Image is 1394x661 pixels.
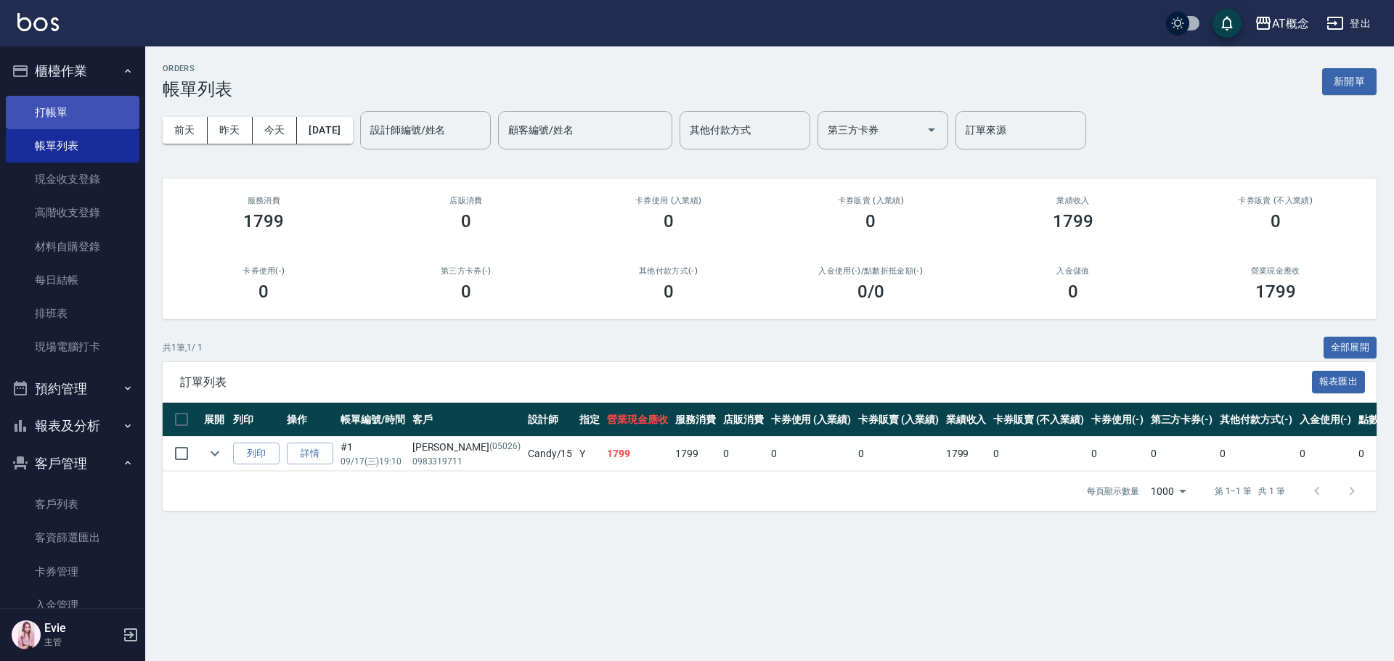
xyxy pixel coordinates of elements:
[6,407,139,445] button: 報表及分析
[1087,485,1139,498] p: 每頁顯示數量
[720,403,767,437] th: 店販消費
[253,117,298,144] button: 今天
[12,620,41,649] img: Person
[767,403,855,437] th: 卡券使用 (入業績)
[6,52,139,90] button: 櫃檯作業
[6,196,139,229] a: 高階收支登錄
[1053,211,1093,231] h3: 1799
[383,266,550,276] h2: 第三方卡券(-)
[576,403,603,437] th: 指定
[720,437,767,471] td: 0
[180,266,348,276] h2: 卡券使用(-)
[6,163,139,196] a: 現金收支登錄
[6,521,139,554] a: 客資篩選匯出
[664,282,674,302] h3: 0
[1322,74,1377,88] a: 新開單
[584,196,752,205] h2: 卡券使用 (入業績)
[1322,68,1377,95] button: 新開單
[6,96,139,129] a: 打帳單
[383,196,550,205] h2: 店販消費
[855,437,942,471] td: 0
[297,117,352,144] button: [DATE]
[787,196,955,205] h2: 卡券販賣 (入業績)
[1191,266,1359,276] h2: 營業現金應收
[942,403,990,437] th: 業績收入
[1088,437,1147,471] td: 0
[865,211,876,231] h3: 0
[1255,282,1296,302] h3: 1799
[1216,437,1296,471] td: 0
[283,403,337,437] th: 操作
[337,403,409,437] th: 帳單編號/時間
[6,488,139,521] a: 客戶列表
[672,403,720,437] th: 服務消費
[258,282,269,302] h3: 0
[229,403,283,437] th: 列印
[990,196,1157,205] h2: 業績收入
[44,621,118,636] h5: Evie
[341,455,405,468] p: 09/17 (三) 19:10
[857,282,884,302] h3: 0 /0
[1324,337,1377,359] button: 全部展開
[200,403,229,437] th: 展開
[1068,282,1078,302] h3: 0
[6,445,139,483] button: 客戶管理
[163,117,208,144] button: 前天
[1249,9,1315,38] button: AT概念
[489,440,521,455] p: (05026)
[6,263,139,297] a: 每日結帳
[204,443,226,464] button: expand row
[603,403,672,437] th: 營業現金應收
[787,266,955,276] h2: 入金使用(-) /點數折抵金額(-)
[44,636,118,649] p: 主管
[233,443,280,465] button: 列印
[412,455,521,468] p: 0983319711
[855,403,942,437] th: 卡券販賣 (入業績)
[942,437,990,471] td: 1799
[243,211,284,231] h3: 1799
[409,403,524,437] th: 客戶
[1296,403,1356,437] th: 入金使用(-)
[6,370,139,408] button: 預約管理
[1272,15,1309,33] div: AT概念
[672,437,720,471] td: 1799
[1145,472,1191,511] div: 1000
[1321,10,1377,37] button: 登出
[1296,437,1356,471] td: 0
[6,588,139,622] a: 入金管理
[412,440,521,455] div: [PERSON_NAME]
[990,437,1087,471] td: 0
[6,330,139,364] a: 現場電腦打卡
[461,282,471,302] h3: 0
[163,341,203,354] p: 共 1 筆, 1 / 1
[6,129,139,163] a: 帳單列表
[287,443,333,465] a: 詳情
[767,437,855,471] td: 0
[6,297,139,330] a: 排班表
[180,196,348,205] h3: 服務消費
[1147,403,1217,437] th: 第三方卡券(-)
[990,403,1087,437] th: 卡券販賣 (不入業績)
[6,230,139,263] a: 材料自購登錄
[208,117,253,144] button: 昨天
[1312,371,1366,393] button: 報表匯出
[1147,437,1217,471] td: 0
[603,437,672,471] td: 1799
[1312,374,1366,388] a: 報表匯出
[180,375,1312,390] span: 訂單列表
[664,211,674,231] h3: 0
[461,211,471,231] h3: 0
[524,403,576,437] th: 設計師
[1271,211,1281,231] h3: 0
[1216,403,1296,437] th: 其他付款方式(-)
[163,64,232,73] h2: ORDERS
[1212,9,1242,38] button: save
[524,437,576,471] td: Candy /15
[1191,196,1359,205] h2: 卡券販賣 (不入業績)
[163,79,232,99] h3: 帳單列表
[576,437,603,471] td: Y
[584,266,752,276] h2: 其他付款方式(-)
[6,555,139,588] a: 卡券管理
[1088,403,1147,437] th: 卡券使用(-)
[337,437,409,471] td: #1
